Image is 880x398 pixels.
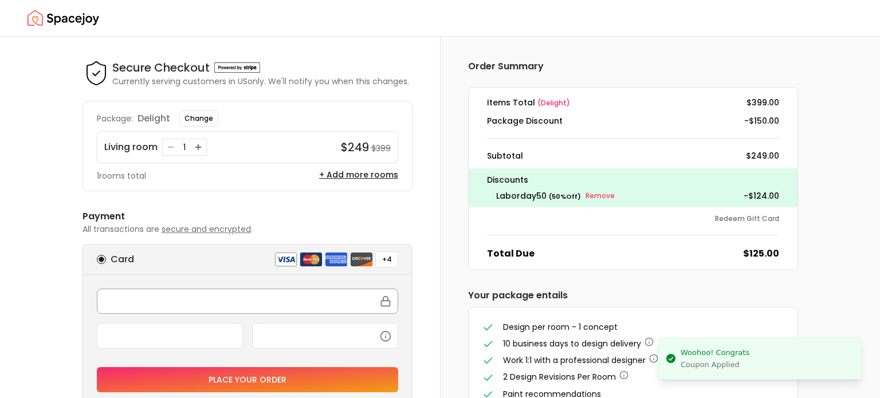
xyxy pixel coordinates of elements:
[165,141,176,153] button: Decrease quantity for Living room
[82,210,412,223] h6: Payment
[487,97,570,108] dt: Items Total
[747,97,779,108] dd: $399.00
[503,371,616,383] span: 2 Design Revisions Per Room
[260,330,391,341] iframe: Secure CVC input frame
[744,115,779,127] dd: -$150.00
[104,296,391,306] iframe: Secure card number input frame
[503,354,646,366] span: Work 1:1 with a professional designer
[137,112,170,125] p: delight
[350,252,373,267] img: discover
[162,223,251,235] span: secure and encrypted
[179,111,218,127] button: Change
[104,140,158,154] p: Living room
[468,60,798,73] h6: Order Summary
[27,7,99,30] a: Spacejoy
[111,253,134,266] h6: Card
[112,60,210,76] h4: Secure Checkout
[192,141,204,153] button: Increase quantity for Living room
[487,173,779,187] p: Discounts
[487,115,563,127] dt: Package Discount
[300,252,323,267] img: mastercard
[468,289,798,302] h6: Your package entails
[549,192,581,201] small: ( 50 % Off)
[97,170,146,182] p: 1 rooms total
[503,321,618,333] span: Design per room - 1 concept
[371,143,391,154] small: $399
[743,247,779,261] dd: $125.00
[487,247,535,261] dt: Total Due
[496,190,547,202] span: laborday50
[375,251,398,267] button: +4
[681,360,749,370] div: Coupon Applied
[112,76,409,87] p: Currently serving customers in US only. We'll notify you when this changes.
[82,223,412,235] p: All transactions are .
[503,338,641,349] span: 10 business days to design delivery
[744,189,779,203] p: - $124.00
[179,141,190,153] div: 1
[586,191,615,200] small: Remove
[97,113,133,124] p: Package:
[715,214,779,223] button: Redeem Gift Card
[681,347,749,358] div: Woohoo! Congrats
[104,330,235,341] iframe: Secure expiration date input frame
[319,169,398,180] button: + Add more rooms
[274,252,297,267] img: visa
[325,252,348,267] img: american express
[487,150,523,161] dt: Subtotal
[97,367,398,392] button: Place your order
[214,62,260,73] img: Powered by stripe
[341,139,369,155] h4: $249
[746,150,779,161] dd: $249.00
[537,98,570,108] span: ( delight )
[27,7,99,30] img: Spacejoy Logo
